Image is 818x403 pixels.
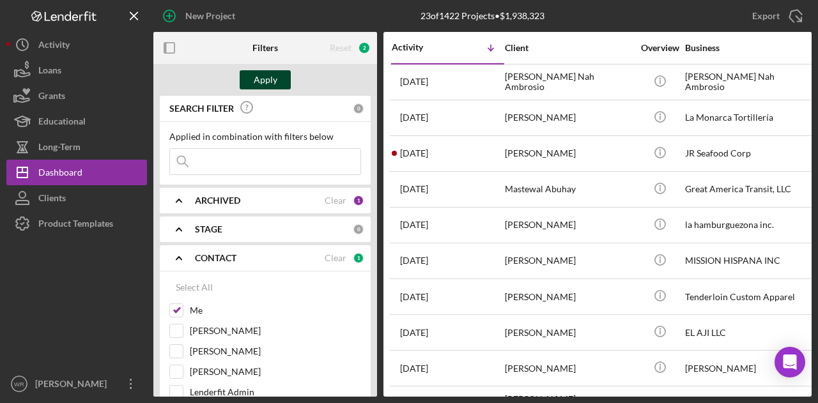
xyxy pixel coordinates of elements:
[325,253,346,263] div: Clear
[505,351,633,385] div: [PERSON_NAME]
[169,275,219,300] button: Select All
[169,103,234,114] b: SEARCH FILTER
[752,3,780,29] div: Export
[6,83,147,109] button: Grants
[325,195,346,206] div: Clear
[353,103,364,114] div: 0
[421,11,544,21] div: 23 of 1422 Projects • $1,938,323
[38,134,81,163] div: Long-Term
[400,148,428,158] time: 2025-08-15 16:23
[153,3,248,29] button: New Project
[190,345,361,358] label: [PERSON_NAME]
[38,185,66,214] div: Clients
[685,351,813,385] div: [PERSON_NAME]
[38,160,82,188] div: Dashboard
[775,347,805,377] div: Open Intercom Messenger
[353,252,364,264] div: 1
[358,42,371,54] div: 2
[169,132,361,142] div: Applied in combination with filters below
[685,43,813,53] div: Business
[38,211,113,240] div: Product Templates
[185,3,235,29] div: New Project
[392,42,448,52] div: Activity
[636,43,684,53] div: Overview
[505,101,633,135] div: [PERSON_NAME]
[195,253,236,263] b: CONTACT
[190,365,361,378] label: [PERSON_NAME]
[685,137,813,171] div: JR Seafood Corp
[505,316,633,349] div: [PERSON_NAME]
[252,43,278,53] b: Filters
[6,160,147,185] button: Dashboard
[6,134,147,160] button: Long-Term
[739,3,812,29] button: Export
[195,195,240,206] b: ARCHIVED
[400,77,428,87] time: 2025-08-20 18:15
[685,65,813,99] div: [PERSON_NAME] Nah Ambrosio
[190,304,361,317] label: Me
[14,381,24,388] text: WR
[240,70,291,89] button: Apply
[6,371,147,397] button: WR[PERSON_NAME]
[400,112,428,123] time: 2025-08-20 04:41
[190,386,361,399] label: Lenderfit Admin
[6,57,147,83] button: Loans
[353,195,364,206] div: 1
[685,316,813,349] div: EL AJI LLC
[505,43,633,53] div: Client
[400,292,428,302] time: 2025-08-12 13:15
[190,324,361,337] label: [PERSON_NAME]
[505,172,633,206] div: Mastewal Abuhay
[505,280,633,314] div: [PERSON_NAME]
[38,32,70,61] div: Activity
[505,137,633,171] div: [PERSON_NAME]
[685,280,813,314] div: Tenderloin Custom Apparel
[400,255,428,266] time: 2025-08-12 19:41
[254,70,277,89] div: Apply
[330,43,351,53] div: Reset
[685,101,813,135] div: La Monarca Tortillería
[38,83,65,112] div: Grants
[6,211,147,236] button: Product Templates
[176,275,213,300] div: Select All
[353,224,364,235] div: 0
[38,57,61,86] div: Loans
[400,220,428,230] time: 2025-08-13 19:21
[6,185,147,211] button: Clients
[685,244,813,278] div: MISSION HISPANA INC
[6,32,147,57] button: Activity
[685,172,813,206] div: Great America Transit, LLC
[400,184,428,194] time: 2025-08-14 11:32
[400,328,428,338] time: 2025-08-11 23:35
[400,363,428,374] time: 2025-08-08 15:22
[32,371,115,400] div: [PERSON_NAME]
[195,224,222,234] b: STAGE
[505,65,633,99] div: [PERSON_NAME] Nah Ambrosio
[505,208,633,242] div: [PERSON_NAME]
[505,244,633,278] div: [PERSON_NAME]
[6,109,147,134] button: Educational
[38,109,86,137] div: Educational
[685,208,813,242] div: la hamburguezona inc.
